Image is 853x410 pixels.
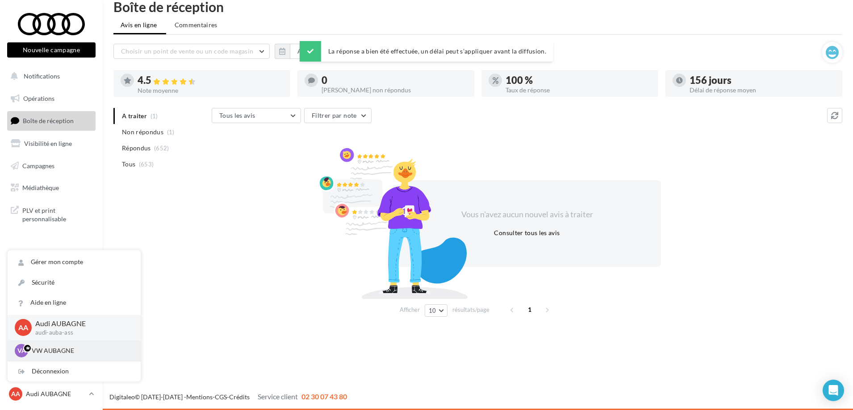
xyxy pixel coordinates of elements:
span: Médiathèque [22,184,59,191]
p: Audi AUBAGNE [35,319,126,329]
div: Délai de réponse moyen [690,87,835,93]
span: Campagnes [22,162,54,169]
a: PLV et print personnalisable [5,201,97,227]
button: Choisir un point de vente ou un code magasin [113,44,270,59]
button: Notifications [5,67,94,86]
span: (652) [154,145,169,152]
p: Audi AUBAGNE [26,389,85,398]
span: 02 30 07 43 80 [301,392,347,401]
div: Taux de réponse [506,87,651,93]
span: 1 [523,302,537,317]
div: [PERSON_NAME] non répondus [322,87,467,93]
a: AA Audi AUBAGNE [7,385,96,402]
a: Gérer mon compte [8,252,141,272]
p: VW AUBAGNE [32,346,130,355]
span: VA [17,346,26,355]
div: 100 % [506,75,651,85]
span: Opérations [23,95,54,102]
div: Vous n'avez aucun nouvel avis à traiter [450,209,604,220]
span: (653) [139,161,154,168]
span: AA [11,389,20,398]
button: Au total [290,44,329,59]
button: Tous les avis [212,108,301,123]
a: Mentions [186,393,213,401]
button: Consulter tous les avis [490,228,563,238]
div: 4.5 [138,75,283,86]
div: 0 [322,75,467,85]
span: Afficher [400,306,420,314]
div: 156 jours [690,75,835,85]
a: Digitaleo [109,393,135,401]
a: CGS [215,393,227,401]
button: 10 [425,304,447,317]
span: Tous [122,160,135,169]
a: Campagnes [5,157,97,175]
a: Crédits [229,393,250,401]
a: Médiathèque [5,178,97,197]
a: Boîte de réception [5,111,97,130]
span: Tous les avis [219,112,255,119]
span: Boîte de réception [23,117,74,124]
div: La réponse a bien été effectuée, un délai peut s’appliquer avant la diffusion. [300,41,553,62]
span: Commentaires [175,21,217,29]
button: Filtrer par note [304,108,372,123]
span: AA [18,323,28,333]
div: Déconnexion [8,361,141,381]
span: 10 [429,307,436,314]
button: Au total [275,44,329,59]
span: Choisir un point de vente ou un code magasin [121,47,253,55]
a: Visibilité en ligne [5,134,97,153]
button: Nouvelle campagne [7,42,96,58]
span: Service client [258,392,298,401]
span: © [DATE]-[DATE] - - - [109,393,347,401]
span: (1) [167,128,175,136]
a: Opérations [5,89,97,108]
a: Sécurité [8,273,141,293]
span: Notifications [24,72,60,80]
span: résultats/page [452,306,489,314]
span: Visibilité en ligne [24,140,72,147]
div: Open Intercom Messenger [823,380,844,401]
span: Répondus [122,144,151,153]
span: Non répondus [122,128,163,137]
div: Note moyenne [138,87,283,94]
p: audi-auba-ass [35,329,126,337]
a: Aide en ligne [8,293,141,313]
span: PLV et print personnalisable [22,204,92,224]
